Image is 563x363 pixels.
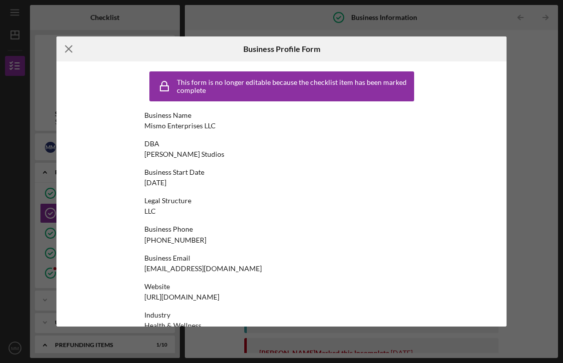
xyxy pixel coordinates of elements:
[144,179,166,187] div: [DATE]
[144,265,262,273] div: [EMAIL_ADDRESS][DOMAIN_NAME]
[144,293,219,301] div: [URL][DOMAIN_NAME]
[177,78,412,94] div: This form is no longer editable because the checklist item has been marked complete
[144,197,419,205] div: Legal Structure
[144,111,419,119] div: Business Name
[144,168,419,176] div: Business Start Date
[144,311,419,319] div: Industry
[144,254,419,262] div: Business Email
[144,122,216,130] div: Mismo Enterprises LLC
[144,150,224,158] div: [PERSON_NAME] Studios
[144,207,156,215] div: LLC
[144,225,419,233] div: Business Phone
[144,140,419,148] div: DBA
[144,283,419,291] div: Website
[144,322,201,330] div: Health & Wellness
[144,236,206,244] div: [PHONE_NUMBER]
[243,44,320,53] h6: Business Profile Form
